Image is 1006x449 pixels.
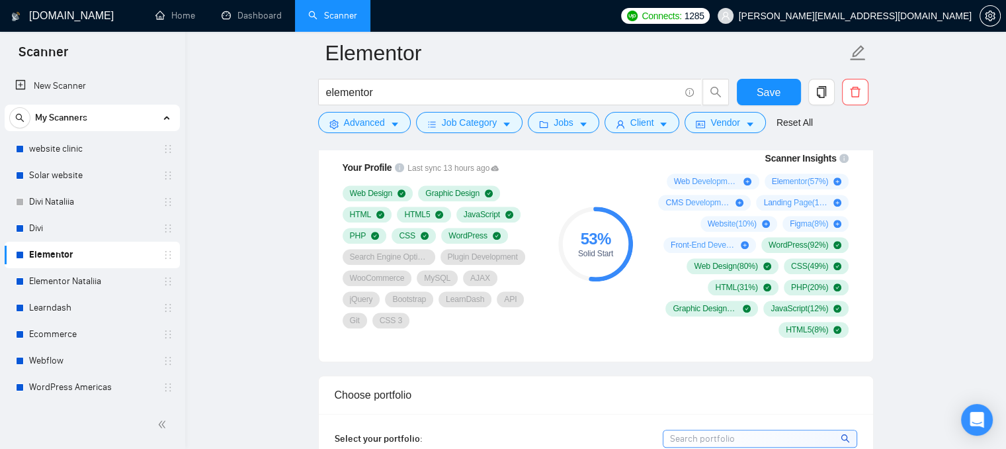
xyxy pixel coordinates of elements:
a: Webflow [29,348,155,374]
span: check-circle [505,211,513,219]
a: Elementor [29,242,155,268]
span: holder [163,329,173,340]
span: MySQL [424,273,450,283]
a: Divi [29,215,155,242]
span: Vendor [710,115,739,130]
span: 1285 [685,9,704,23]
span: holder [163,170,173,181]
span: check-circle [421,232,429,240]
span: Git [350,315,360,326]
span: Web Design ( 80 %) [694,261,757,272]
span: WordPress [448,230,487,241]
span: holder [163,197,173,207]
span: holder [163,250,173,260]
span: holder [163,303,173,313]
span: plus-circle [735,199,743,207]
button: userClientcaret-down [605,112,680,133]
span: Web Design [350,188,393,199]
span: check-circle [833,326,841,334]
div: Choose portfolio [335,376,857,414]
span: search [703,86,728,98]
span: check-circle [398,189,405,197]
button: search [9,107,30,128]
button: barsJob Categorycaret-down [416,112,523,133]
span: copy [809,86,834,98]
span: JavaScript [464,209,500,220]
span: My Scanners [35,105,87,131]
span: HTML [350,209,372,220]
span: search [10,113,30,123]
a: website clinic [29,136,155,162]
span: plus-circle [833,199,841,207]
span: HTML5 [404,209,430,220]
span: plus-circle [741,241,749,249]
img: upwork-logo.png [627,11,638,21]
span: check-circle [833,283,841,291]
div: 53 % [558,231,633,247]
span: Scanner Insights [765,154,836,163]
span: setting [980,11,1000,21]
span: Advanced [344,115,385,130]
span: idcard [696,119,705,129]
span: Search Engine Optimization [350,252,428,262]
span: caret-down [659,119,668,129]
span: Client [630,115,654,130]
span: caret-down [390,119,399,129]
span: Your Profile [343,162,392,173]
span: check-circle [833,305,841,313]
span: plus-circle [743,177,751,185]
span: Connects: [642,9,681,23]
a: dashboardDashboard [222,10,282,21]
a: Ecommerce [29,321,155,348]
span: HTML5 ( 8 %) [786,324,828,335]
a: setting [980,11,1001,21]
span: CSS [399,230,415,241]
span: check-circle [763,283,771,291]
span: Scanner [8,42,79,70]
input: Scanner name... [325,36,847,70]
span: Job Category [442,115,497,130]
span: JavaScript ( 12 %) [771,303,828,314]
span: user [721,11,730,21]
span: caret-down [745,119,755,129]
span: info-circle [839,154,849,163]
span: Web Development ( 71 %) [674,176,739,187]
span: Graphic Design ( 16 %) [673,303,737,314]
span: CSS ( 49 %) [791,261,828,272]
span: Website ( 10 %) [708,219,757,229]
button: search [702,79,729,105]
span: plus-circle [833,177,841,185]
li: New Scanner [5,73,180,99]
a: WordPress Americas [29,374,155,401]
span: holder [163,382,173,393]
span: plus-circle [833,220,841,228]
button: settingAdvancedcaret-down [318,112,411,133]
button: folderJobscaret-down [528,112,599,133]
a: Elementor Nataliia [29,268,155,295]
span: check-circle [763,262,771,270]
a: Learndash [29,295,155,321]
span: check-circle [833,262,841,270]
div: Solid Start [558,250,633,258]
span: holder [163,356,173,366]
span: caret-down [579,119,588,129]
span: double-left [157,418,171,431]
span: info-circle [685,88,694,97]
span: CMS Development ( 24 %) [665,197,730,208]
span: Elementor ( 57 %) [772,176,829,187]
span: folder [539,119,548,129]
button: copy [808,79,835,105]
a: homeHome [155,10,195,21]
span: check-circle [435,211,443,219]
input: Search Freelance Jobs... [326,84,679,101]
span: API [504,294,517,305]
span: CSS 3 [380,315,402,326]
span: Last sync 13 hours ago [407,162,499,175]
span: check-circle [833,241,841,249]
span: check-circle [371,232,379,240]
span: delete [843,86,868,98]
a: searchScanner [308,10,357,21]
span: check-circle [493,232,501,240]
span: jQuery [350,294,373,305]
span: Figma ( 8 %) [790,219,828,229]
